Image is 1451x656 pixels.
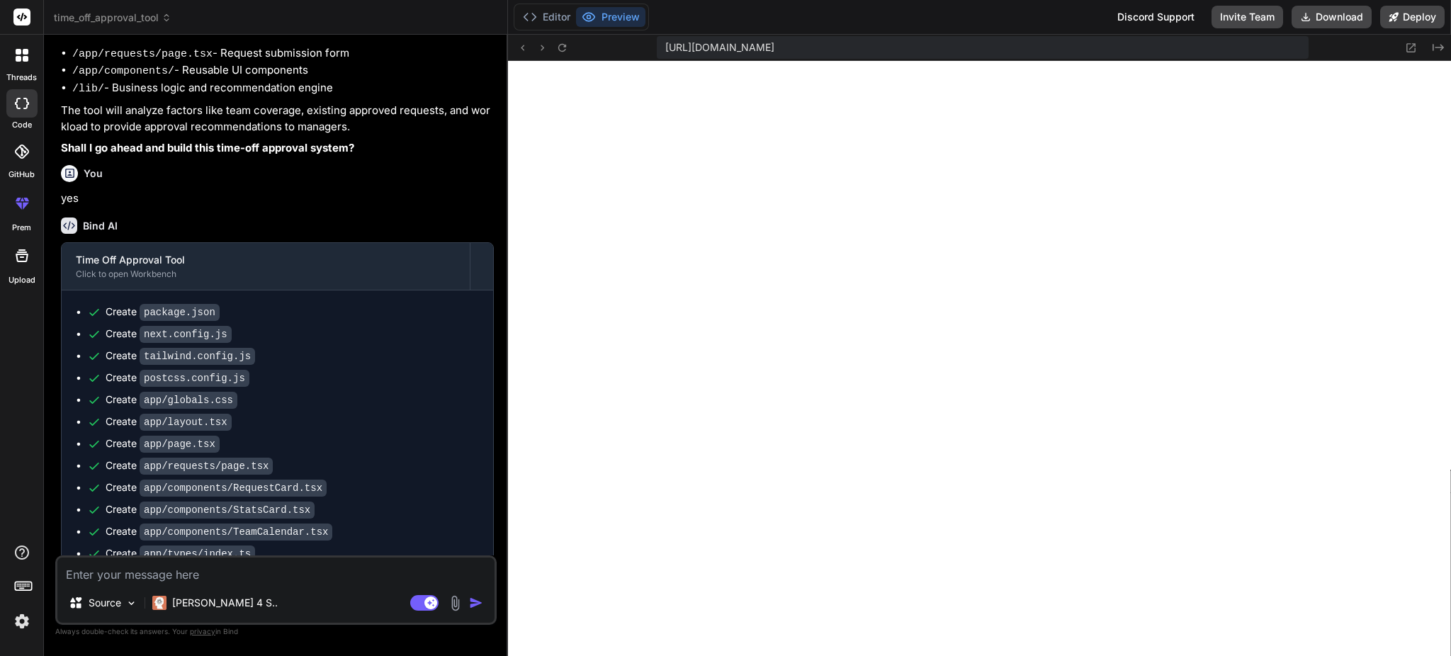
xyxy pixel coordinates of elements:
[83,219,118,233] h6: Bind AI
[576,7,645,27] button: Preview
[62,243,470,290] button: Time Off Approval ToolClick to open Workbench
[72,45,494,63] li: - Request submission form
[106,546,255,561] div: Create
[140,502,315,519] code: app/components/StatsCard.tsx
[9,169,35,181] label: GitHub
[106,349,255,363] div: Create
[469,596,483,610] img: icon
[140,436,220,453] code: app/page.tsx
[76,268,456,280] div: Click to open Workbench
[172,596,278,610] p: [PERSON_NAME] 4 S..
[140,326,232,343] code: next.config.js
[61,141,354,154] strong: Shall I go ahead and build this time-off approval system?
[89,596,121,610] p: Source
[140,524,332,541] code: app/components/TeamCalendar.tsx
[10,609,34,633] img: settings
[106,371,249,385] div: Create
[106,327,232,341] div: Create
[55,625,497,638] p: Always double-check its answers. Your in Bind
[61,191,494,207] p: yes
[1292,6,1372,28] button: Download
[1212,6,1283,28] button: Invite Team
[54,11,171,25] span: time_off_approval_tool
[140,304,220,321] code: package.json
[1109,6,1203,28] div: Discord Support
[152,596,166,610] img: Claude 4 Sonnet
[140,480,327,497] code: app/components/RequestCard.tsx
[140,370,249,387] code: postcss.config.js
[106,414,232,429] div: Create
[9,274,35,286] label: Upload
[12,222,31,234] label: prem
[517,7,576,27] button: Editor
[665,40,774,55] span: [URL][DOMAIN_NAME]
[140,348,255,365] code: tailwind.config.js
[12,119,32,131] label: code
[72,62,494,80] li: - Reusable UI components
[6,72,37,84] label: threads
[447,595,463,611] img: attachment
[106,524,332,539] div: Create
[72,65,174,77] code: /app/components/
[140,545,255,562] code: app/types/index.ts
[508,61,1451,656] iframe: Preview
[1380,6,1445,28] button: Deploy
[106,436,220,451] div: Create
[140,392,237,409] code: app/globals.css
[106,458,273,473] div: Create
[140,458,273,475] code: app/requests/page.tsx
[140,414,232,431] code: app/layout.tsx
[72,80,494,98] li: - Business logic and recommendation engine
[61,103,494,135] p: The tool will analyze factors like team coverage, existing approved requests, and workload to pro...
[106,305,220,319] div: Create
[72,83,104,95] code: /lib/
[190,627,215,635] span: privacy
[106,502,315,517] div: Create
[106,392,237,407] div: Create
[76,253,456,267] div: Time Off Approval Tool
[84,166,103,181] h6: You
[125,597,137,609] img: Pick Models
[72,48,213,60] code: /app/requests/page.tsx
[106,480,327,495] div: Create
